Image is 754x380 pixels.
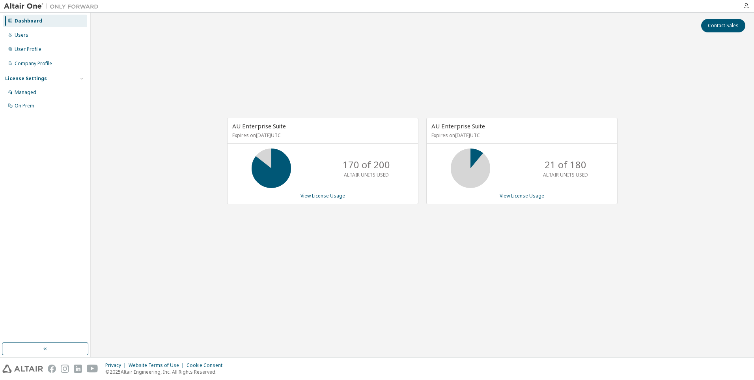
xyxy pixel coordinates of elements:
[48,365,56,373] img: facebook.svg
[15,32,28,38] div: Users
[4,2,103,10] img: Altair One
[300,192,345,199] a: View License Usage
[15,60,52,67] div: Company Profile
[187,362,227,369] div: Cookie Consent
[87,365,98,373] img: youtube.svg
[344,171,389,178] p: ALTAIR UNITS USED
[343,158,390,171] p: 170 of 200
[500,192,544,199] a: View License Usage
[15,46,41,53] div: User Profile
[5,75,47,82] div: License Settings
[129,362,187,369] div: Website Terms of Use
[701,19,745,32] button: Contact Sales
[105,369,227,375] p: © 2025 Altair Engineering, Inc. All Rights Reserved.
[105,362,129,369] div: Privacy
[543,171,588,178] p: ALTAIR UNITS USED
[15,89,36,96] div: Managed
[61,365,69,373] img: instagram.svg
[232,132,411,139] p: Expires on [DATE] UTC
[431,122,485,130] span: AU Enterprise Suite
[2,365,43,373] img: altair_logo.svg
[74,365,82,373] img: linkedin.svg
[545,158,586,171] p: 21 of 180
[232,122,286,130] span: AU Enterprise Suite
[15,18,42,24] div: Dashboard
[431,132,610,139] p: Expires on [DATE] UTC
[15,103,34,109] div: On Prem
